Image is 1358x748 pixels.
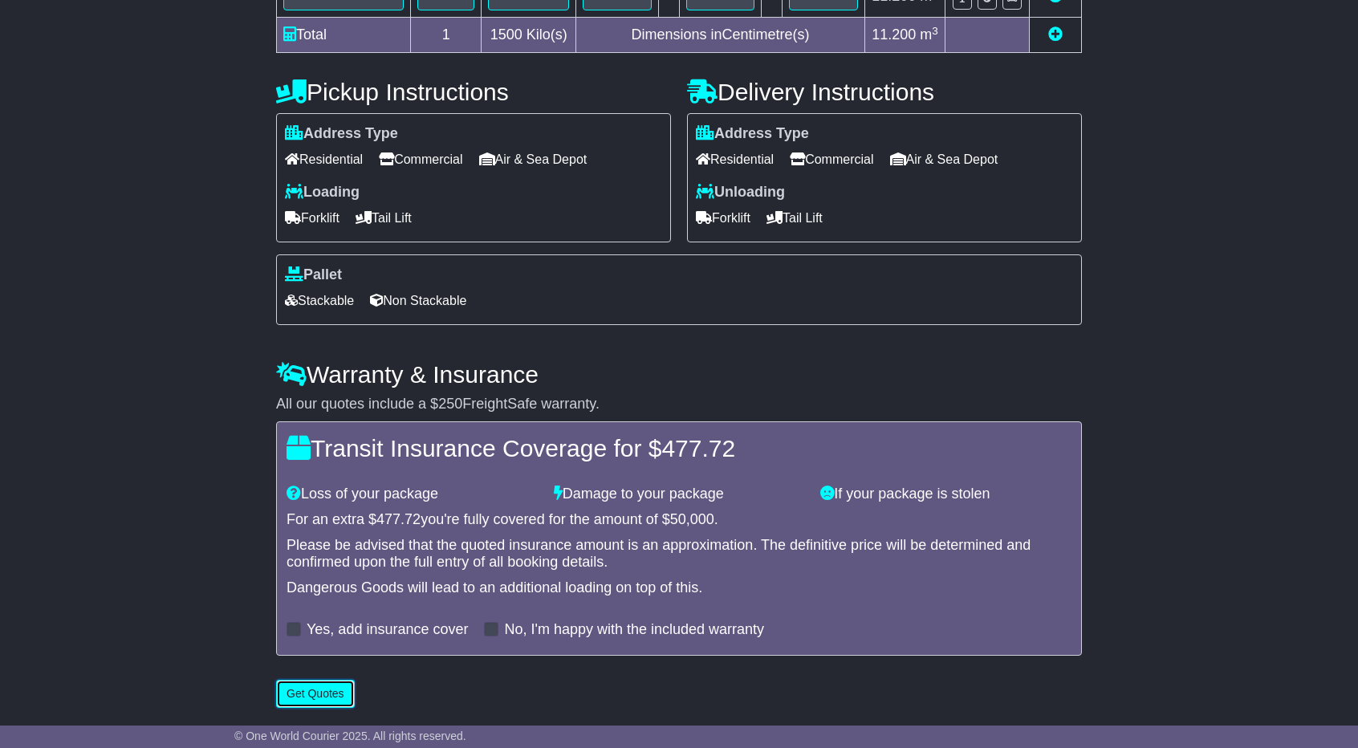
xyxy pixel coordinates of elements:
[932,25,938,37] sup: 3
[234,730,466,742] span: © One World Courier 2025. All rights reserved.
[546,486,813,503] div: Damage to your package
[285,184,360,201] label: Loading
[285,205,339,230] span: Forklift
[285,266,342,284] label: Pallet
[687,79,1082,105] h4: Delivery Instructions
[285,125,398,143] label: Address Type
[920,26,938,43] span: m
[696,147,774,172] span: Residential
[287,537,1071,571] div: Please be advised that the quoted insurance amount is an approximation. The definitive price will...
[890,147,998,172] span: Air & Sea Depot
[276,680,355,708] button: Get Quotes
[696,205,750,230] span: Forklift
[287,511,1071,529] div: For an extra $ you're fully covered for the amount of $ .
[661,435,735,461] span: 477.72
[872,26,916,43] span: 11.200
[504,621,764,639] label: No, I'm happy with the included warranty
[276,79,671,105] h4: Pickup Instructions
[766,205,823,230] span: Tail Lift
[287,579,1071,597] div: Dangerous Goods will lead to an additional loading on top of this.
[379,147,462,172] span: Commercial
[696,184,785,201] label: Unloading
[285,288,354,313] span: Stackable
[576,18,865,53] td: Dimensions in Centimetre(s)
[285,147,363,172] span: Residential
[307,621,468,639] label: Yes, add insurance cover
[482,18,576,53] td: Kilo(s)
[790,147,873,172] span: Commercial
[276,396,1082,413] div: All our quotes include a $ FreightSafe warranty.
[370,288,466,313] span: Non Stackable
[670,511,714,527] span: 50,000
[376,511,421,527] span: 477.72
[287,435,1071,461] h4: Transit Insurance Coverage for $
[279,486,546,503] div: Loss of your package
[276,361,1082,388] h4: Warranty & Insurance
[696,125,809,143] label: Address Type
[356,205,412,230] span: Tail Lift
[479,147,588,172] span: Air & Sea Depot
[277,18,411,53] td: Total
[411,18,482,53] td: 1
[490,26,522,43] span: 1500
[1048,26,1063,43] a: Add new item
[438,396,462,412] span: 250
[812,486,1079,503] div: If your package is stolen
